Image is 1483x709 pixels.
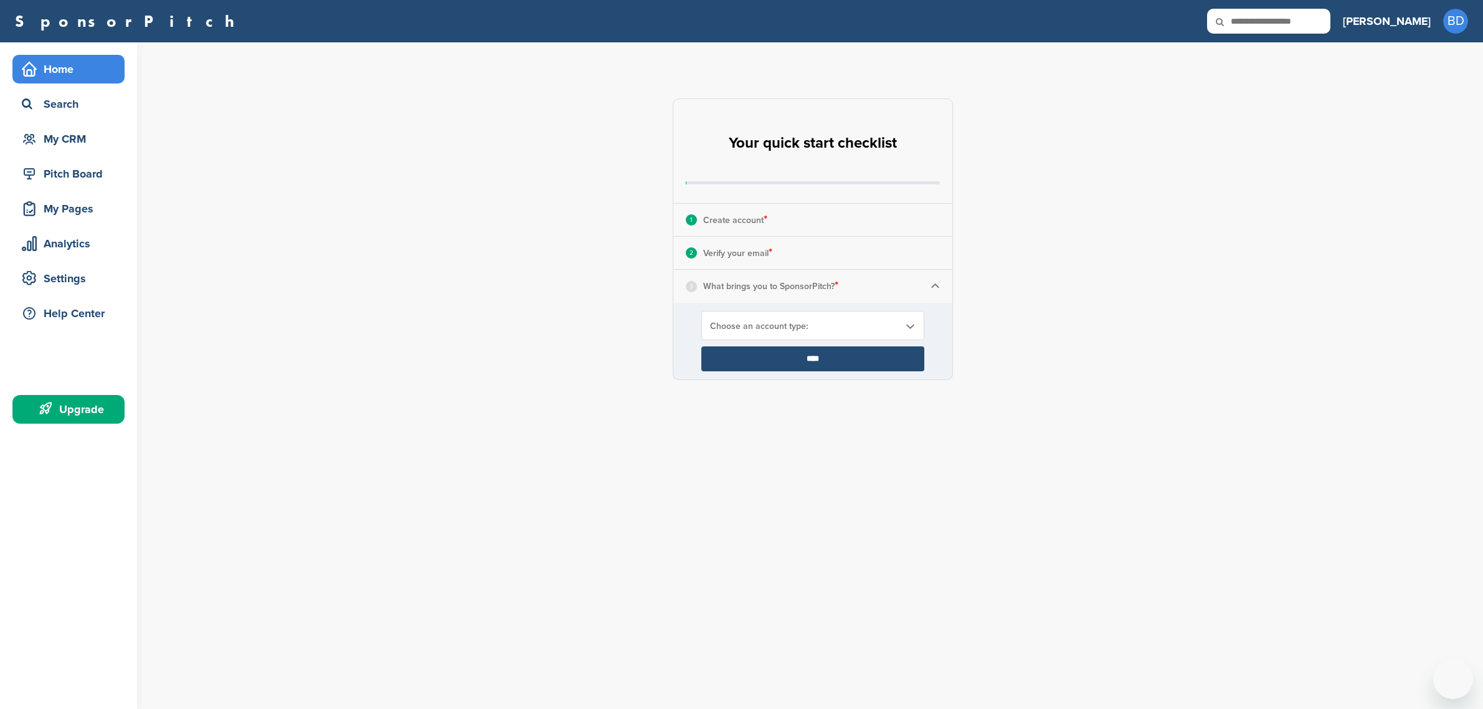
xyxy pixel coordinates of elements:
[19,232,125,255] div: Analytics
[710,321,899,331] span: Choose an account type:
[1433,659,1473,699] iframe: Button to launch messaging window
[686,247,697,259] div: 2
[703,245,772,261] p: Verify your email
[12,90,125,118] a: Search
[19,163,125,185] div: Pitch Board
[931,282,940,291] img: Checklist arrow 1
[12,55,125,83] a: Home
[686,281,697,292] div: 3
[19,93,125,115] div: Search
[15,13,242,29] a: SponsorPitch
[729,130,897,157] h2: Your quick start checklist
[19,128,125,150] div: My CRM
[12,159,125,188] a: Pitch Board
[703,278,838,294] p: What brings you to SponsorPitch?
[703,212,767,228] p: Create account
[12,125,125,153] a: My CRM
[12,299,125,328] a: Help Center
[19,58,125,80] div: Home
[12,264,125,293] a: Settings
[1343,12,1431,30] h3: [PERSON_NAME]
[19,398,125,421] div: Upgrade
[19,302,125,325] div: Help Center
[686,214,697,226] div: 1
[12,194,125,223] a: My Pages
[12,229,125,258] a: Analytics
[1443,9,1468,34] span: BD
[19,267,125,290] div: Settings
[1343,7,1431,35] a: [PERSON_NAME]
[12,395,125,424] a: Upgrade
[19,197,125,220] div: My Pages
